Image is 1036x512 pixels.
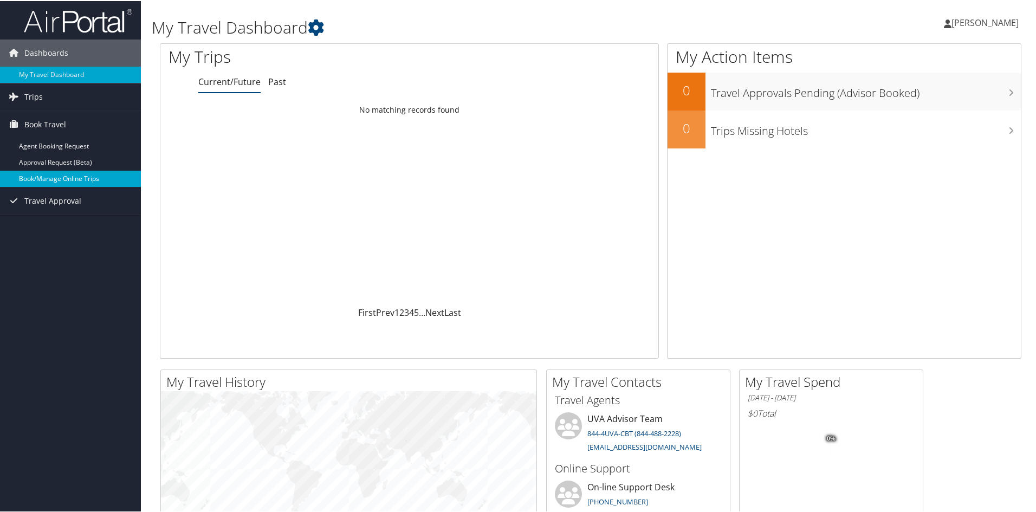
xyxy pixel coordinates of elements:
[711,79,1021,100] h3: Travel Approvals Pending (Advisor Booked)
[404,306,409,317] a: 3
[748,406,915,418] h6: Total
[711,117,1021,138] h3: Trips Missing Hotels
[376,306,394,317] a: Prev
[587,427,681,437] a: 844-4UVA-CBT (844-488-2228)
[425,306,444,317] a: Next
[552,372,730,390] h2: My Travel Contacts
[587,496,648,505] a: [PHONE_NUMBER]
[24,38,68,66] span: Dashboards
[24,186,81,213] span: Travel Approval
[268,75,286,87] a: Past
[419,306,425,317] span: …
[827,435,836,441] tspan: 0%
[169,44,443,67] h1: My Trips
[668,109,1021,147] a: 0Trips Missing Hotels
[668,80,705,99] h2: 0
[24,82,43,109] span: Trips
[152,15,737,38] h1: My Travel Dashboard
[166,372,536,390] h2: My Travel History
[549,411,727,456] li: UVA Advisor Team
[394,306,399,317] a: 1
[444,306,461,317] a: Last
[198,75,261,87] a: Current/Future
[944,5,1029,38] a: [PERSON_NAME]
[414,306,419,317] a: 5
[555,392,722,407] h3: Travel Agents
[668,44,1021,67] h1: My Action Items
[587,441,702,451] a: [EMAIL_ADDRESS][DOMAIN_NAME]
[555,460,722,475] h3: Online Support
[745,372,923,390] h2: My Travel Spend
[24,7,132,33] img: airportal-logo.png
[951,16,1019,28] span: [PERSON_NAME]
[748,406,757,418] span: $0
[24,110,66,137] span: Book Travel
[748,392,915,402] h6: [DATE] - [DATE]
[668,118,705,137] h2: 0
[358,306,376,317] a: First
[160,99,658,119] td: No matching records found
[409,306,414,317] a: 4
[668,72,1021,109] a: 0Travel Approvals Pending (Advisor Booked)
[399,306,404,317] a: 2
